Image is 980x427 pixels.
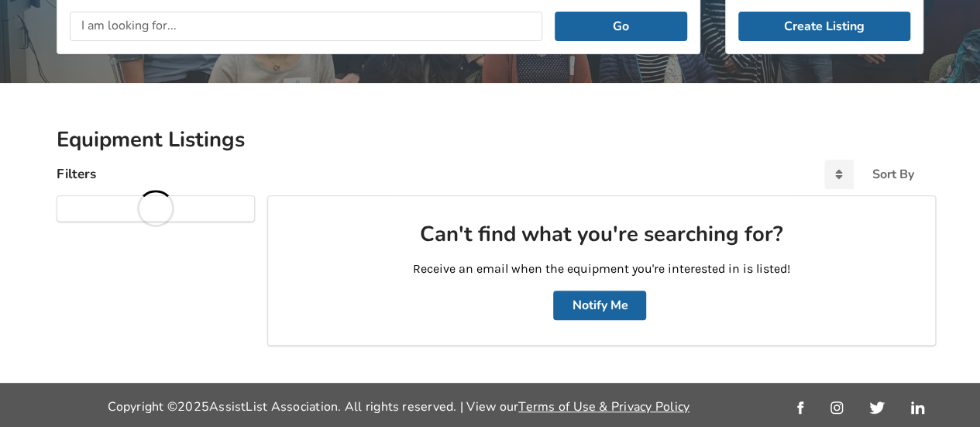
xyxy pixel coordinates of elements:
[70,12,542,41] input: I am looking for...
[797,401,803,414] img: facebook_link
[293,221,910,248] h2: Can't find what you're searching for?
[57,126,923,153] h2: Equipment Listings
[872,168,914,181] div: Sort By
[830,401,843,414] img: instagram_link
[869,401,884,414] img: twitter_link
[738,12,910,41] a: Create Listing
[553,291,646,320] button: Notify Me
[911,401,924,414] img: linkedin_link
[57,165,96,183] h4: Filters
[518,398,689,415] a: Terms of Use & Privacy Policy
[293,260,910,278] p: Receive an email when the equipment you're interested in is listed!
[555,12,687,41] button: Go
